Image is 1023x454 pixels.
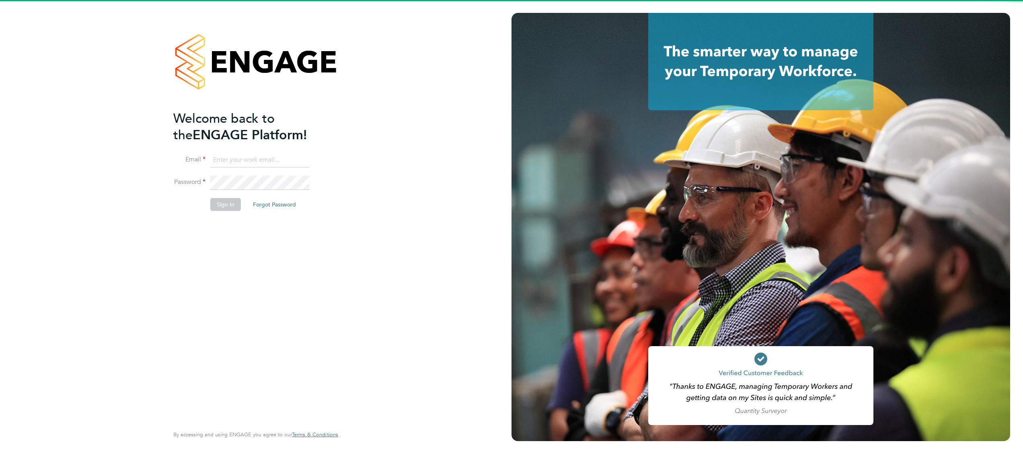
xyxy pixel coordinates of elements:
[173,155,205,164] label: Email
[173,178,205,186] label: Password
[210,198,241,211] button: Sign In
[173,431,338,438] span: By accessing and using ENGAGE you agree to our
[173,111,275,143] span: Welcome back to the
[173,110,330,143] h2: ENGAGE Platform!
[247,198,302,211] button: Forgot Password
[292,431,338,438] a: Terms & Conditions
[210,153,310,167] input: Enter your work email...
